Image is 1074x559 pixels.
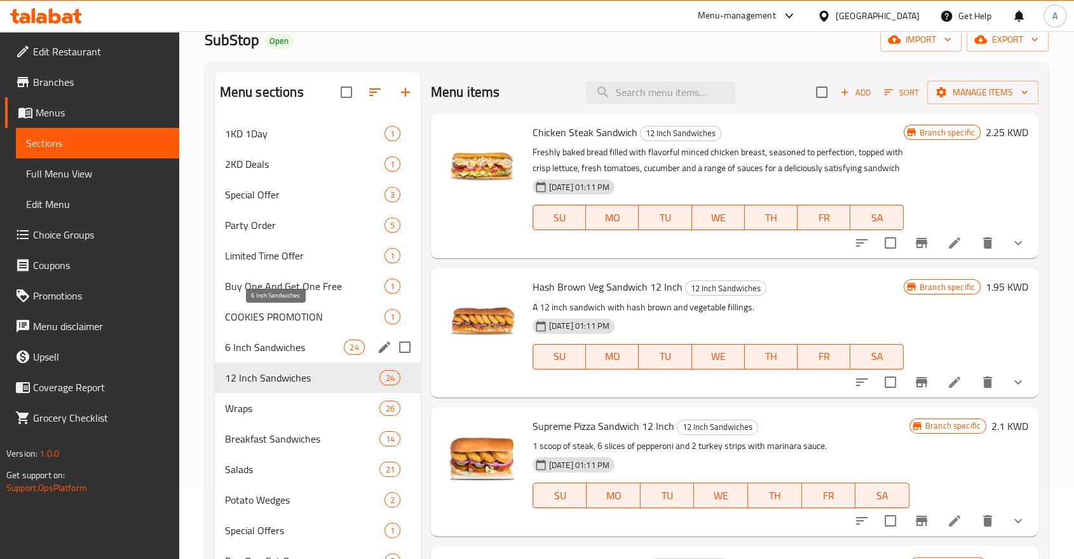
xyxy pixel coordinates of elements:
[880,28,962,52] button: import
[384,187,400,202] div: items
[745,205,798,230] button: TH
[360,77,390,107] span: Sort sections
[802,483,856,508] button: FR
[384,126,400,141] div: items
[750,209,792,227] span: TH
[26,197,169,212] span: Edit Menu
[694,483,748,508] button: WE
[846,367,877,397] button: sort-choices
[6,467,65,483] span: Get support on:
[838,85,873,100] span: Add
[807,487,851,505] span: FR
[431,83,500,102] h2: Menu items
[225,523,384,538] span: Special Offers
[220,83,304,102] h2: Menu sections
[586,344,639,369] button: MO
[906,228,937,258] button: Branch-specific-item
[641,126,721,141] span: 12 Inch Sandwiches
[225,187,384,202] span: Special Offer
[225,309,384,324] span: COOKIES PROMOTION
[215,515,421,546] div: Special Offers1
[890,32,951,48] span: import
[677,420,758,435] div: 12 Inch Sandwiches
[225,126,384,141] span: 1KD 1Day
[914,281,980,293] span: Branch specific
[385,128,400,140] span: 1
[533,205,586,230] button: SU
[385,158,400,170] span: 1
[920,420,986,432] span: Branch specific
[533,123,637,142] span: Chicken Steak Sandwich
[225,370,380,385] span: 12 Inch Sandwiches
[385,525,400,537] span: 1
[215,301,421,332] div: COOKIES PROMOTION1
[753,487,797,505] span: TH
[385,280,400,293] span: 1
[877,230,904,256] span: Select to update
[225,279,384,294] div: Buy One And Get One Free
[914,127,980,139] span: Branch specific
[533,417,674,436] span: Supreme Pizza Sandwich 12 Inch
[441,417,522,499] img: Supreme Pizza Sandwich 12 Inch
[698,8,776,24] div: Menu-management
[385,311,400,323] span: 1
[225,217,384,233] div: Party Order
[379,370,400,385] div: items
[215,485,421,515] div: Potato Wedges2
[5,280,179,311] a: Promotions
[877,369,904,396] span: Select to update
[745,344,798,369] button: TH
[538,487,581,505] span: SU
[225,431,380,446] span: Breakfast Sandwiches
[225,156,384,172] span: 2KD Deals
[850,344,903,369] button: SA
[385,189,400,201] span: 3
[384,279,400,294] div: items
[1052,9,1057,23] span: A
[855,483,909,508] button: SA
[16,158,179,189] a: Full Menu View
[533,277,683,296] span: Hash Brown Veg Sandwich 12 Inch
[215,362,421,393] div: 12 Inch Sandwiches24
[264,34,294,49] div: Open
[972,367,1003,397] button: delete
[5,342,179,372] a: Upsell
[646,487,690,505] span: TU
[686,281,766,296] span: 12 Inch Sandwiches
[1003,506,1033,536] button: show more
[225,462,380,477] span: Salads
[591,209,634,227] span: MO
[533,483,587,508] button: SU
[385,250,400,262] span: 1
[798,205,850,230] button: FR
[855,347,898,366] span: SA
[6,480,87,496] a: Support.OpsPlatform
[587,483,641,508] button: MO
[5,97,179,128] a: Menus
[16,128,179,158] a: Sections
[385,219,400,231] span: 5
[592,487,636,505] span: MO
[215,210,421,240] div: Party Order5
[380,464,399,476] span: 21
[215,179,421,210] div: Special Offer3
[750,347,792,366] span: TH
[640,126,721,141] div: 12 Inch Sandwiches
[5,67,179,97] a: Branches
[544,459,615,471] span: [DATE] 01:11 PM
[26,135,169,151] span: Sections
[850,205,903,230] button: SA
[33,410,169,425] span: Grocery Checklist
[380,403,399,415] span: 26
[586,205,639,230] button: MO
[544,181,615,193] span: [DATE] 01:11 PM
[846,228,877,258] button: sort-choices
[639,344,691,369] button: TU
[881,83,922,102] button: Sort
[641,483,695,508] button: TU
[441,278,522,359] img: Hash Brown Veg Sandwich 12 Inch
[1003,228,1033,258] button: show more
[906,506,937,536] button: Branch-specific-item
[215,424,421,454] div: Breakfast Sandwiches14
